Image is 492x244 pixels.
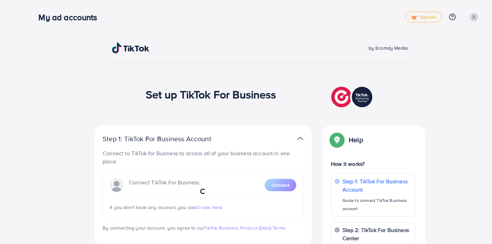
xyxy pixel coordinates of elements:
[405,12,442,23] a: tickUpgrade
[103,135,233,143] p: Step 1: TikTok For Business Account
[297,134,303,144] img: TikTok partner
[343,177,412,194] p: Step 1: TikTok For Business Account
[331,134,343,146] img: Popup guide
[411,15,436,20] span: Upgrade
[349,136,363,144] p: Help
[343,196,412,213] p: Guide to connect TikTok Business account
[112,42,149,53] img: TikTok
[411,15,417,20] img: tick
[343,226,412,242] p: Step 2: TikTok For Business Center
[331,160,416,168] p: How it works?
[369,45,408,51] span: by Ecomdy Media
[331,85,374,109] img: TikTok partner
[146,88,276,101] h1: Set up TikTok For Business
[38,12,103,22] h3: My ad accounts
